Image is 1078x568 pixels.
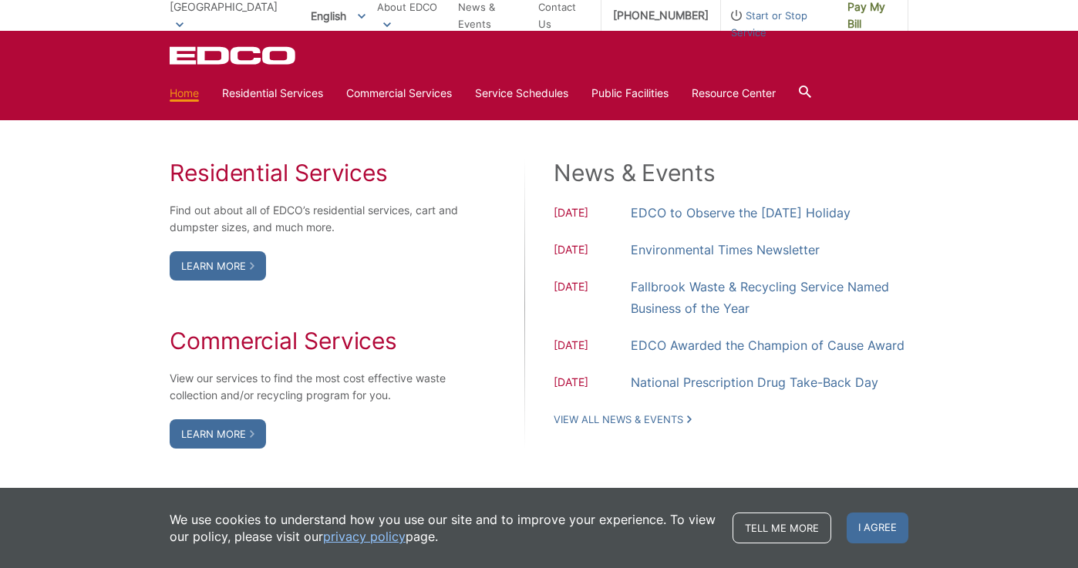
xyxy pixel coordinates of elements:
span: [DATE] [554,374,631,393]
a: Learn More [170,419,266,449]
span: [DATE] [554,337,631,356]
p: View our services to find the most cost effective waste collection and/or recycling program for you. [170,370,460,404]
a: View All News & Events [554,412,692,426]
a: Service Schedules [475,85,568,102]
a: EDCO to Observe the [DATE] Holiday [631,202,851,224]
h2: Residential Services [170,159,460,187]
p: Find out about all of EDCO’s residential services, cart and dumpster sizes, and much more. [170,202,460,236]
h2: Commercial Services [170,327,460,355]
a: privacy policy [323,528,406,545]
a: Resource Center [692,85,776,102]
a: EDCD logo. Return to the homepage. [170,46,298,65]
h2: News & Events [554,159,908,187]
a: Fallbrook Waste & Recycling Service Named Business of the Year [631,276,908,319]
span: [DATE] [554,278,631,319]
span: [DATE] [554,241,631,260]
span: [DATE] [554,204,631,224]
a: Commercial Services [346,85,452,102]
span: English [299,3,377,29]
a: National Prescription Drug Take-Back Day [631,371,878,393]
a: Learn More [170,251,266,281]
a: Home [170,85,199,102]
p: We use cookies to understand how you use our site and to improve your experience. To view our pol... [170,511,717,545]
a: Public Facilities [591,85,669,102]
a: Residential Services [222,85,323,102]
a: Environmental Times Newsletter [631,239,820,260]
a: Tell me more [733,513,831,543]
a: EDCO Awarded the Champion of Cause Award [631,334,905,356]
